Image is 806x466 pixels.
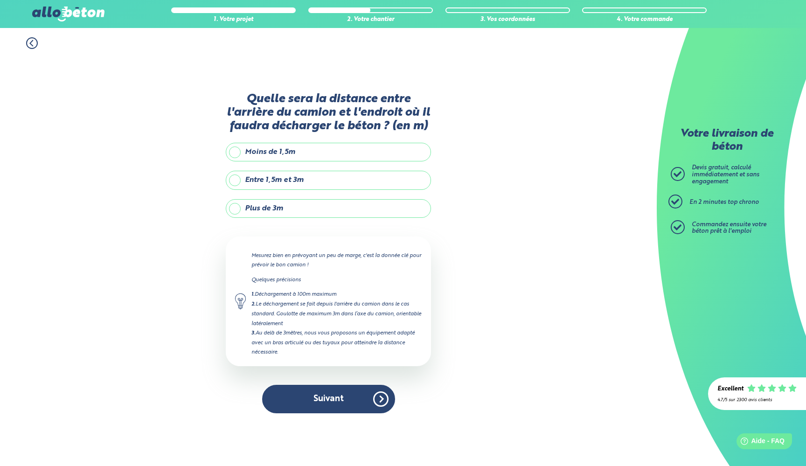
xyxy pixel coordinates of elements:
p: Votre livraison de béton [673,128,780,153]
span: En 2 minutes top chrono [689,199,759,205]
label: Entre 1,5m et 3m [226,171,431,189]
div: 1. Votre projet [171,16,296,23]
div: Au delà de 3mètres, nous vous proposons un équipement adapté avec un bras articulé ou des tuyaux ... [251,328,422,357]
p: Quelques précisions [251,275,422,285]
div: Le déchargement se fait depuis l'arrière du camion dans le cas standard. Goulotte de maximum 3m d... [251,299,422,328]
strong: 2. [251,302,256,307]
iframe: Help widget launcher [723,430,796,456]
div: 2. Votre chantier [308,16,433,23]
p: Mesurez bien en prévoyant un peu de marge, c'est la donnée clé pour prévoir le bon camion ! [251,251,422,270]
label: Moins de 1,5m [226,143,431,161]
span: Devis gratuit, calculé immédiatement et sans engagement [692,165,759,184]
div: 3. Vos coordonnées [445,16,570,23]
label: Plus de 3m [226,199,431,218]
img: allobéton [32,7,104,21]
button: Suivant [262,385,395,413]
strong: 3. [251,331,256,336]
div: 4. Votre commande [582,16,707,23]
div: Excellent [717,386,743,393]
div: Déchargement à 100m maximum [251,290,422,299]
strong: 1. [251,292,255,297]
span: Commandez ensuite votre béton prêt à l'emploi [692,222,766,235]
div: 4.7/5 sur 2300 avis clients [717,397,797,403]
label: Quelle sera la distance entre l'arrière du camion et l'endroit où il faudra décharger le béton ? ... [226,92,431,133]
